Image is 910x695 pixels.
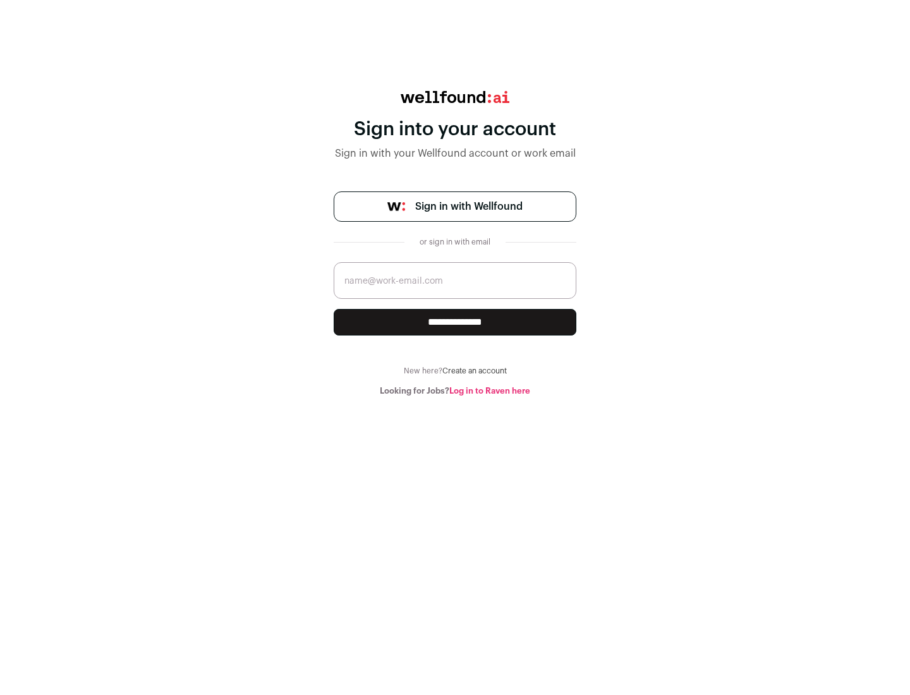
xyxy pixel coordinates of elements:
[334,386,576,396] div: Looking for Jobs?
[334,262,576,299] input: name@work-email.com
[442,367,507,375] a: Create an account
[334,191,576,222] a: Sign in with Wellfound
[415,237,495,247] div: or sign in with email
[401,91,509,103] img: wellfound:ai
[449,387,530,395] a: Log in to Raven here
[334,146,576,161] div: Sign in with your Wellfound account or work email
[334,118,576,141] div: Sign into your account
[387,202,405,211] img: wellfound-symbol-flush-black-fb3c872781a75f747ccb3a119075da62bfe97bd399995f84a933054e44a575c4.png
[415,199,523,214] span: Sign in with Wellfound
[334,366,576,376] div: New here?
